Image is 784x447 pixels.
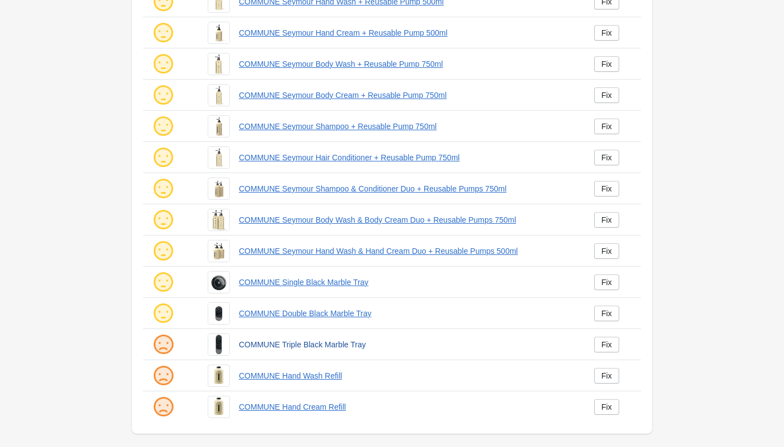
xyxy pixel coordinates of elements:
img: ok.png [152,53,174,75]
img: ok.png [152,271,174,293]
a: Fix [594,306,619,321]
a: Fix [594,212,619,228]
div: Fix [601,122,612,131]
a: COMMUNE Seymour Shampoo & Conditioner Duo + Reusable Pumps 750ml [239,183,576,194]
img: ok.png [152,178,174,200]
div: Fix [601,60,612,68]
a: COMMUNE Triple Black Marble Tray [239,339,576,350]
a: COMMUNE Seymour Hand Cream + Reusable Pump 500ml [239,27,576,38]
div: Fix [601,153,612,162]
img: sad.png [152,396,174,418]
div: Fix [601,278,612,287]
img: ok.png [152,22,174,44]
a: Fix [594,119,619,134]
a: Fix [594,150,619,165]
img: ok.png [152,240,174,262]
a: Fix [594,399,619,415]
a: Fix [594,181,619,197]
img: ok.png [152,146,174,169]
a: Fix [594,274,619,290]
img: sad.png [152,365,174,387]
div: Fix [601,215,612,224]
a: Fix [594,25,619,41]
img: sad.png [152,333,174,356]
a: Fix [594,368,619,384]
div: Fix [601,247,612,256]
a: COMMUNE Hand Cream Refill [239,401,576,412]
a: COMMUNE Seymour Body Wash & Body Cream Duo + Reusable Pumps 750ml [239,214,576,225]
a: COMMUNE Seymour Body Cream + Reusable Pump 750ml [239,90,576,101]
a: Fix [594,87,619,103]
div: Fix [601,402,612,411]
div: Fix [601,309,612,318]
a: COMMUNE Single Black Marble Tray [239,277,576,288]
a: COMMUNE Seymour Shampoo + Reusable Pump 750ml [239,121,576,132]
a: COMMUNE Double Black Marble Tray [239,308,576,319]
div: Fix [601,28,612,37]
a: COMMUNE Hand Wash Refill [239,370,576,381]
a: COMMUNE Seymour Hand Wash & Hand Cream Duo + Reusable Pumps 500ml [239,245,576,257]
img: ok.png [152,115,174,137]
div: Fix [601,371,612,380]
a: Fix [594,243,619,259]
img: ok.png [152,302,174,325]
a: COMMUNE Seymour Body Wash + Reusable Pump 750ml [239,58,576,70]
a: COMMUNE Seymour Hair Conditioner + Reusable Pump 750ml [239,152,576,163]
div: Fix [601,184,612,193]
a: Fix [594,337,619,352]
div: Fix [601,91,612,100]
div: Fix [601,340,612,349]
a: Fix [594,56,619,72]
img: ok.png [152,84,174,106]
img: ok.png [152,209,174,231]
